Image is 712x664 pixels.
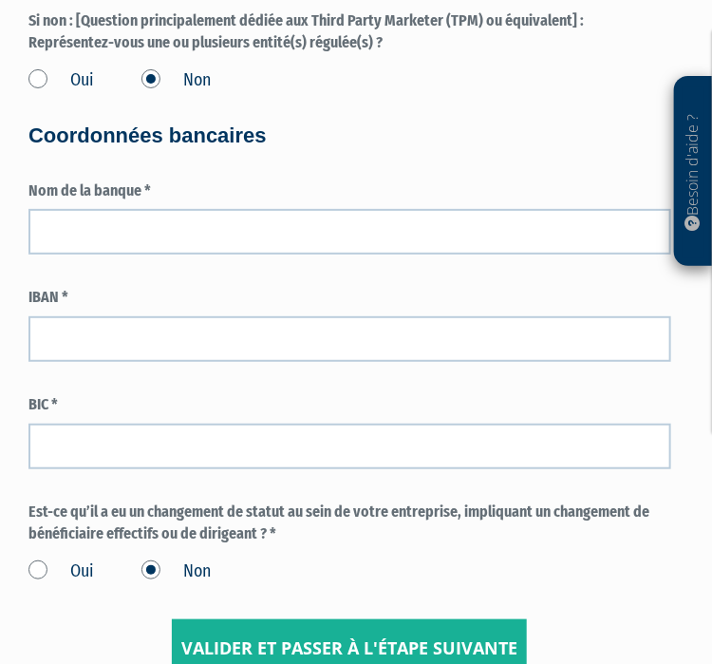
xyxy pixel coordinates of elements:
label: Oui [28,68,94,93]
label: Oui [28,560,94,584]
label: Est-ce qu’il a eu un changement de statut au sein de votre entreprise, impliquant un changement d... [28,502,671,545]
label: IBAN * [28,287,671,309]
label: Si non : [Question principalement dédiée aux Third Party Marketer (TPM) ou équivalent] : Représen... [28,10,671,54]
p: Besoin d'aide ? [683,86,704,257]
h4: Coordonnées bancaires [28,124,671,147]
label: Non [141,560,211,584]
label: Nom de la banque * [28,180,671,202]
label: BIC * [28,394,671,416]
label: Non [141,68,211,93]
